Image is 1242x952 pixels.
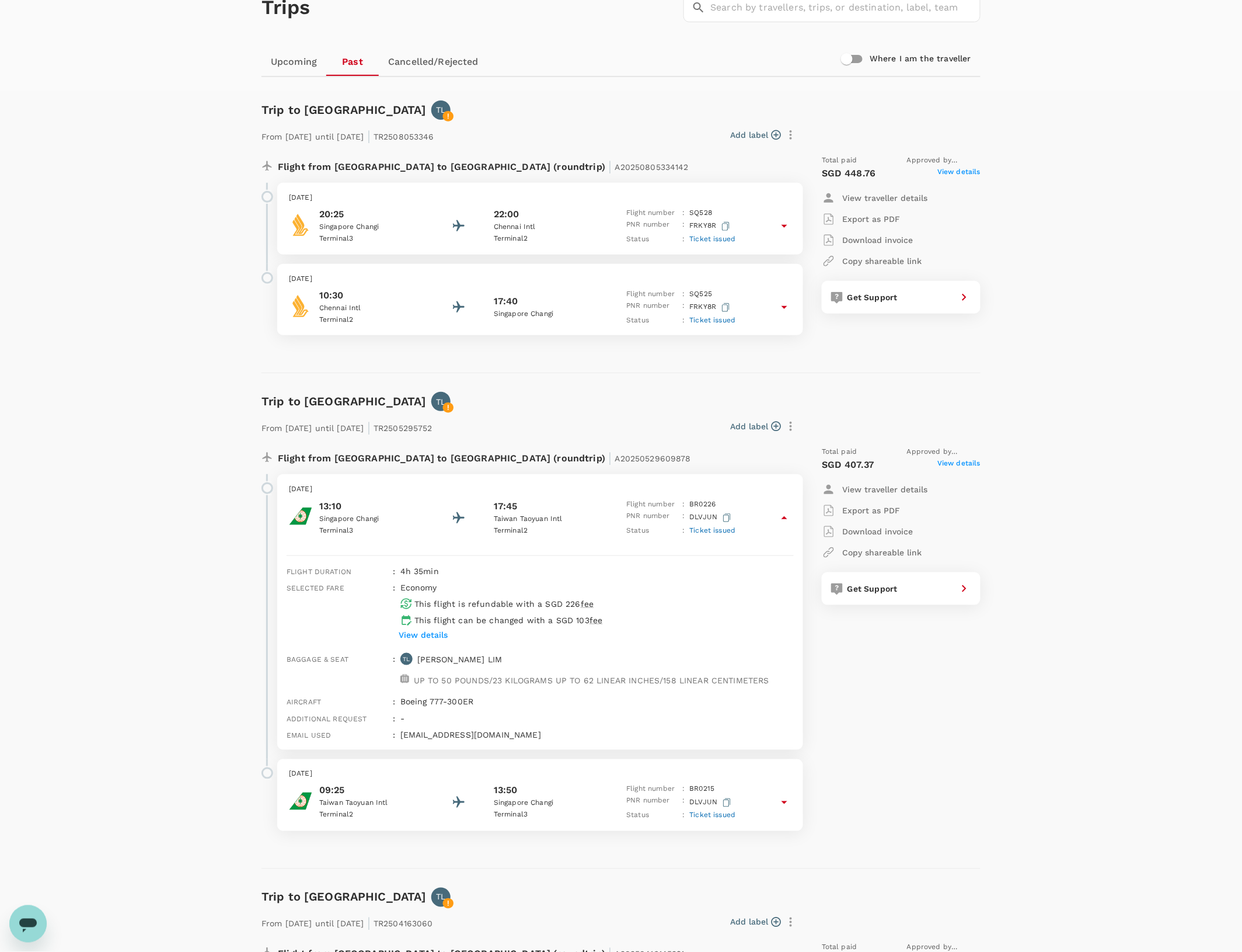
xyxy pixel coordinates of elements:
span: fee [581,599,594,609]
span: | [367,128,371,144]
p: Flight from [GEOGRAPHIC_DATA] to [GEOGRAPHIC_DATA] (roundtrip) [278,446,691,467]
p: DLVJUN [690,510,734,525]
p: FRKY8R [690,300,732,315]
p: SGD 407.37 [822,458,874,472]
p: : [682,499,685,510]
p: economy [400,582,437,593]
p: PNR number [626,300,678,315]
a: Upcoming [261,48,326,76]
p: SGD 448.76 [822,166,876,180]
p: [DATE] [289,192,791,204]
p: From [DATE] until [DATE] TR2505295752 [261,416,432,437]
p: Taiwan Taoyuan Intl [319,798,424,809]
h6: Trip to [GEOGRAPHIC_DATA] [261,392,427,411]
span: Get Support [847,584,898,593]
p: : [682,315,685,326]
p: Singapore Changi [494,308,599,320]
button: Copy shareable link [822,251,922,272]
span: fee [589,616,602,625]
span: Approved by [907,155,981,166]
p: [DATE] [289,484,791,495]
p: This flight is refundable with a SGD 226 [414,598,594,610]
p: : [682,289,685,300]
p: TL [436,104,445,116]
span: Approved by [907,446,981,458]
p: Status [626,810,678,822]
span: View details [937,166,981,180]
p: Flight number [626,784,678,795]
p: [DATE] [289,273,791,285]
span: A20250805334142 [615,162,689,172]
p: Download invoice [843,526,913,537]
span: Ticket issued [690,316,736,324]
p: Export as PDF [843,213,901,225]
p: [EMAIL_ADDRESS][DOMAIN_NAME] [400,729,794,741]
p: Terminal 3 [319,525,424,537]
div: : [389,724,396,741]
p: View traveller details [843,192,928,204]
p: TL [403,655,410,663]
img: Singapore Airlines [289,294,312,318]
div: : [389,561,396,577]
p: BR 0215 [690,784,715,795]
p: Status [626,315,678,326]
img: baggage-icon [400,675,409,683]
p: Flight number [626,499,678,510]
p: Flight number [626,289,678,300]
p: Copy shareable link [843,547,922,558]
span: Additional request [287,715,367,723]
div: Boeing 777-300ER [396,691,794,707]
p: Copy shareable link [843,255,922,267]
p: PNR number [626,219,678,234]
button: Export as PDF [822,209,901,230]
div: : [389,648,396,691]
div: : [389,708,396,724]
p: TL [436,396,445,408]
button: View traveller details [822,187,928,209]
p: Singapore Changi [494,798,599,809]
p: Taiwan Taoyuan Intl [494,513,599,525]
span: Flight duration [287,568,351,576]
p: : [682,219,685,234]
span: Selected fare [287,584,344,592]
p: Terminal 2 [494,233,599,245]
span: Total paid [822,155,857,166]
p: Export as PDF [843,505,901,516]
span: Email used [287,731,332,739]
p: Flight from [GEOGRAPHIC_DATA] to [GEOGRAPHIC_DATA] (roundtrip) [278,155,689,176]
p: Terminal 2 [494,525,599,537]
button: Download invoice [822,521,913,542]
button: Add label [730,421,781,432]
p: 10:30 [319,289,424,303]
p: [DATE] [289,769,791,780]
a: Cancelled/Rejected [379,48,488,76]
button: View details [396,626,451,644]
p: Singapore Changi [319,513,424,525]
img: Singapore Airlines [289,213,312,237]
button: Download invoice [822,230,913,251]
p: Status [626,525,678,537]
p: SQ 528 [690,207,713,219]
span: Ticket issued [690,811,736,819]
p: SQ 525 [690,289,713,300]
p: Singapore Changi [319,221,424,233]
p: DLVJUN [690,795,734,810]
p: Terminal 3 [494,809,599,821]
p: FRKY8R [690,219,732,234]
p: TL [436,891,445,903]
span: | [367,419,371,436]
div: : [389,577,396,648]
p: Terminal 3 [319,233,424,245]
p: 22:00 [494,207,519,221]
p: PNR number [626,795,678,810]
p: This flight can be changed with a SGD 103 [414,614,603,626]
div: - [396,708,794,724]
p: Chennai Intl [494,221,599,233]
button: Copy shareable link [822,542,922,563]
p: 20:25 [319,207,424,221]
p: 4h 35min [400,565,794,577]
span: | [608,450,612,466]
p: Download invoice [843,234,913,246]
a: Past [326,48,379,76]
p: Terminal 2 [319,314,424,326]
